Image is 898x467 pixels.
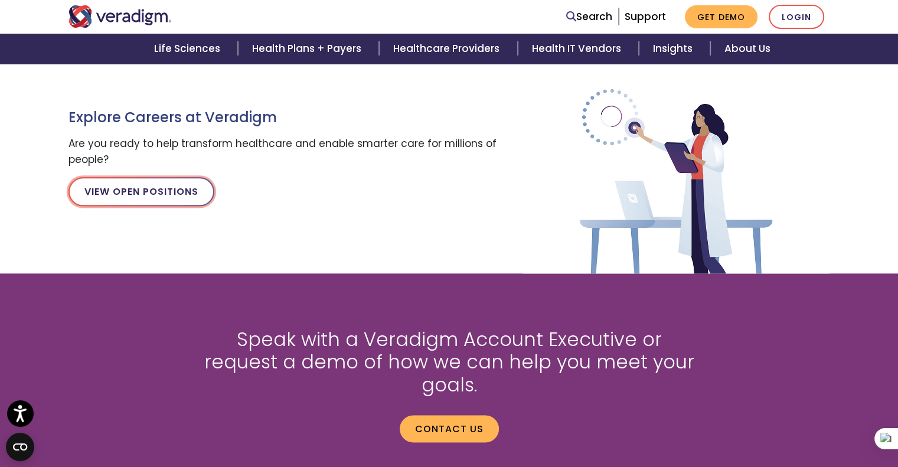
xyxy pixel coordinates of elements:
[518,34,639,64] a: Health IT Vendors
[68,109,505,126] h3: Explore Careers at Veradigm
[140,34,238,64] a: Life Sciences
[68,136,505,168] p: Are you ready to help transform healthcare and enable smarter care for millions of people?
[400,415,499,442] a: Contact us
[68,5,172,28] img: Veradigm logo
[238,34,379,64] a: Health Plans + Payers
[769,5,824,29] a: Login
[685,5,757,28] a: Get Demo
[68,177,214,205] a: View Open Positions
[710,34,785,64] a: About Us
[639,34,710,64] a: Insights
[625,9,666,24] a: Support
[566,9,612,25] a: Search
[6,433,34,461] button: Open CMP widget
[379,34,517,64] a: Healthcare Providers
[198,328,700,396] h2: Speak with a Veradigm Account Executive or request a demo of how we can help you meet your goals.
